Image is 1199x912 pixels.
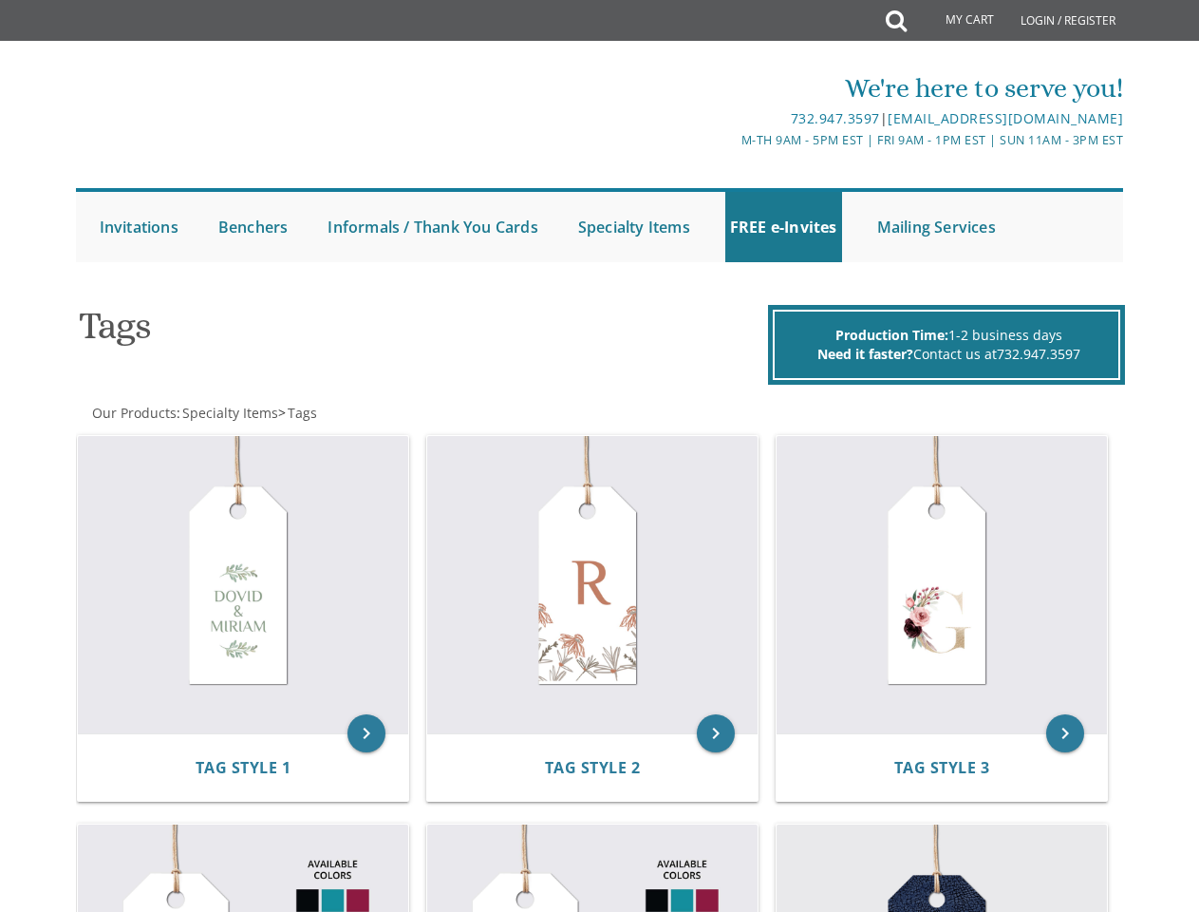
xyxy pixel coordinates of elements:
[196,759,291,777] a: Tag Style 1
[888,109,1123,127] a: [EMAIL_ADDRESS][DOMAIN_NAME]
[835,326,948,344] span: Production Time:
[286,404,317,422] a: Tags
[90,404,177,422] a: Our Products
[347,714,385,752] a: keyboard_arrow_right
[997,345,1080,363] a: 732.947.3597
[803,326,1094,364] p: 1-2 business days Contact us at
[905,2,1007,40] a: My Cart
[182,404,278,422] span: Specialty Items
[180,404,278,422] a: Specialty Items
[545,757,641,778] span: Tag Style 2
[426,130,1124,150] div: M-Th 9am - 5pm EST | Fri 9am - 1pm EST | Sun 11am - 3pm EST
[196,757,291,778] span: Tag Style 1
[426,69,1124,107] div: We're here to serve you!
[777,436,1107,733] img: Tag Style 3
[288,404,317,422] span: Tags
[79,305,763,361] h1: Tags
[78,436,408,733] img: Tag Style 1
[1046,714,1084,752] a: keyboard_arrow_right
[323,192,542,262] a: Informals / Thank You Cards
[214,192,293,262] a: Benchers
[427,436,758,733] img: Tag Style 2
[894,759,990,777] a: Tag Style 3
[76,404,600,423] div: :
[573,192,695,262] a: Specialty Items
[697,714,735,752] a: keyboard_arrow_right
[791,109,880,127] a: 732.947.3597
[872,192,1001,262] a: Mailing Services
[817,345,913,363] span: Need it faster?
[894,757,990,778] span: Tag Style 3
[725,192,842,262] a: FREE e-Invites
[278,404,317,422] span: >
[426,107,1124,130] div: |
[545,759,641,777] a: Tag Style 2
[95,192,183,262] a: Invitations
